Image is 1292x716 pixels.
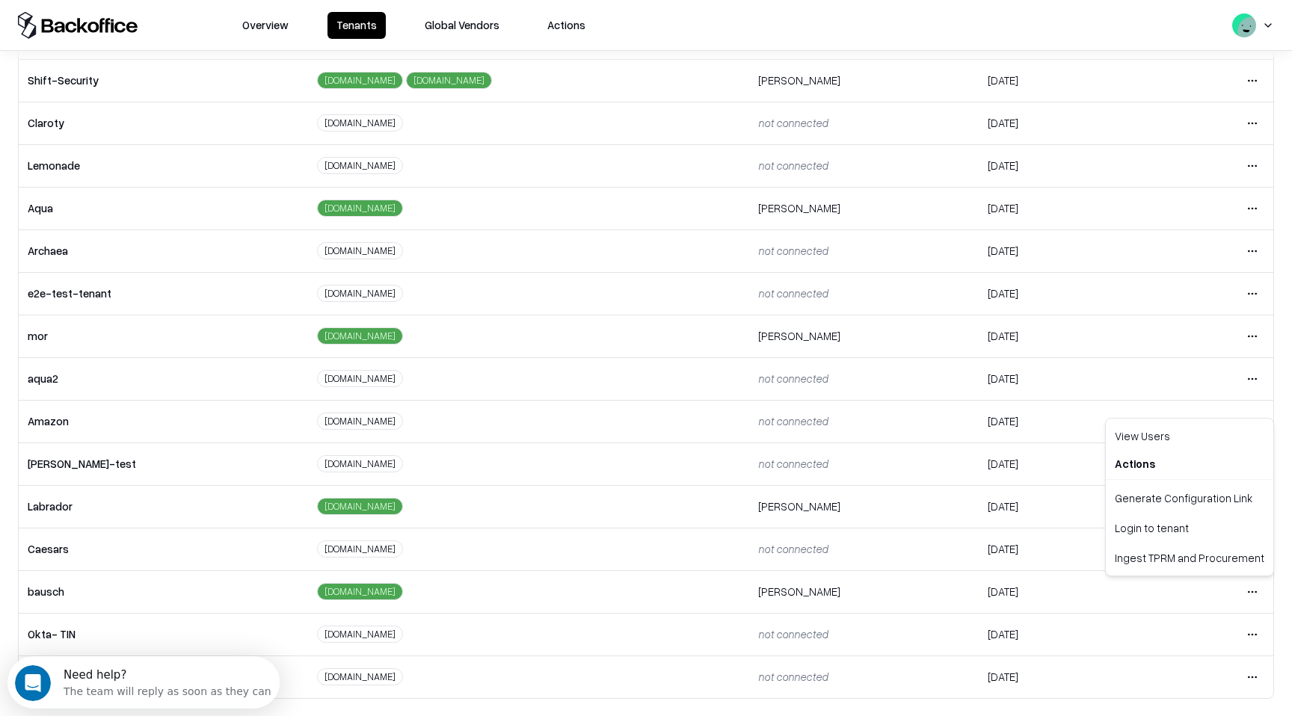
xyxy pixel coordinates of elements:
[317,540,403,558] div: [DOMAIN_NAME]
[19,655,308,698] td: mfa
[1109,483,1270,513] div: Generate Configuration Link
[979,613,1141,655] td: [DATE]
[317,413,403,430] div: [DOMAIN_NAME]
[317,157,403,174] div: [DOMAIN_NAME]
[19,357,308,400] td: aqua2
[317,668,403,685] div: [DOMAIN_NAME]
[15,665,51,701] iframe: Intercom live chat
[758,158,828,172] span: not connected
[19,570,308,613] td: bausch
[758,499,840,513] span: [PERSON_NAME]
[6,6,278,47] div: Open Intercom Messenger
[317,114,403,132] div: [DOMAIN_NAME]
[758,329,840,342] span: [PERSON_NAME]
[317,626,403,643] div: [DOMAIN_NAME]
[317,242,403,259] div: [DOMAIN_NAME]
[979,528,1141,570] td: [DATE]
[19,442,308,485] td: [PERSON_NAME]-test
[19,528,308,570] td: Caesars
[7,656,280,709] iframe: Intercom live chat discovery launcher
[758,542,828,555] span: not connected
[19,613,308,655] td: Okta- TIN
[758,201,840,215] span: [PERSON_NAME]
[19,485,308,528] td: Labrador
[979,59,1141,102] td: [DATE]
[1115,428,1170,444] a: View Users
[19,102,308,144] td: Claroty
[979,357,1141,400] td: [DATE]
[56,25,264,40] div: The team will reply as soon as they can
[979,272,1141,315] td: [DATE]
[758,371,828,385] span: not connected
[979,400,1141,442] td: [DATE]
[758,584,840,598] span: [PERSON_NAME]
[1109,513,1270,543] div: Login to tenant
[19,144,308,187] td: Lemonade
[979,442,1141,485] td: [DATE]
[1109,543,1270,573] div: Ingest TPRM and Procurement
[758,457,828,470] span: not connected
[317,583,403,600] div: [DOMAIN_NAME]
[327,12,386,39] button: Tenants
[979,187,1141,229] td: [DATE]
[233,12,298,39] button: Overview
[19,272,308,315] td: e2e-test-tenant
[317,455,403,472] div: [DOMAIN_NAME]
[317,370,403,387] div: [DOMAIN_NAME]
[19,229,308,272] td: Archaea
[979,102,1141,144] td: [DATE]
[758,414,828,428] span: not connected
[317,285,403,302] div: [DOMAIN_NAME]
[979,485,1141,528] td: [DATE]
[317,327,403,345] div: [DOMAIN_NAME]
[758,73,840,87] span: [PERSON_NAME]
[1109,451,1270,476] div: Actions
[19,315,308,357] td: mor
[758,286,828,300] span: not connected
[979,315,1141,357] td: [DATE]
[538,12,594,39] button: Actions
[19,59,308,102] td: Shift-Security
[56,13,264,25] div: Need help?
[19,400,308,442] td: Amazon
[758,670,828,683] span: not connected
[979,229,1141,272] td: [DATE]
[317,72,403,89] div: [DOMAIN_NAME]
[979,570,1141,613] td: [DATE]
[317,498,403,515] div: [DOMAIN_NAME]
[758,244,828,257] span: not connected
[979,655,1141,698] td: [DATE]
[416,12,508,39] button: Global Vendors
[758,116,828,129] span: not connected
[19,187,308,229] td: Aqua
[317,200,403,217] div: [DOMAIN_NAME]
[406,72,492,89] div: [DOMAIN_NAME]
[979,144,1141,187] td: [DATE]
[758,627,828,641] span: not connected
